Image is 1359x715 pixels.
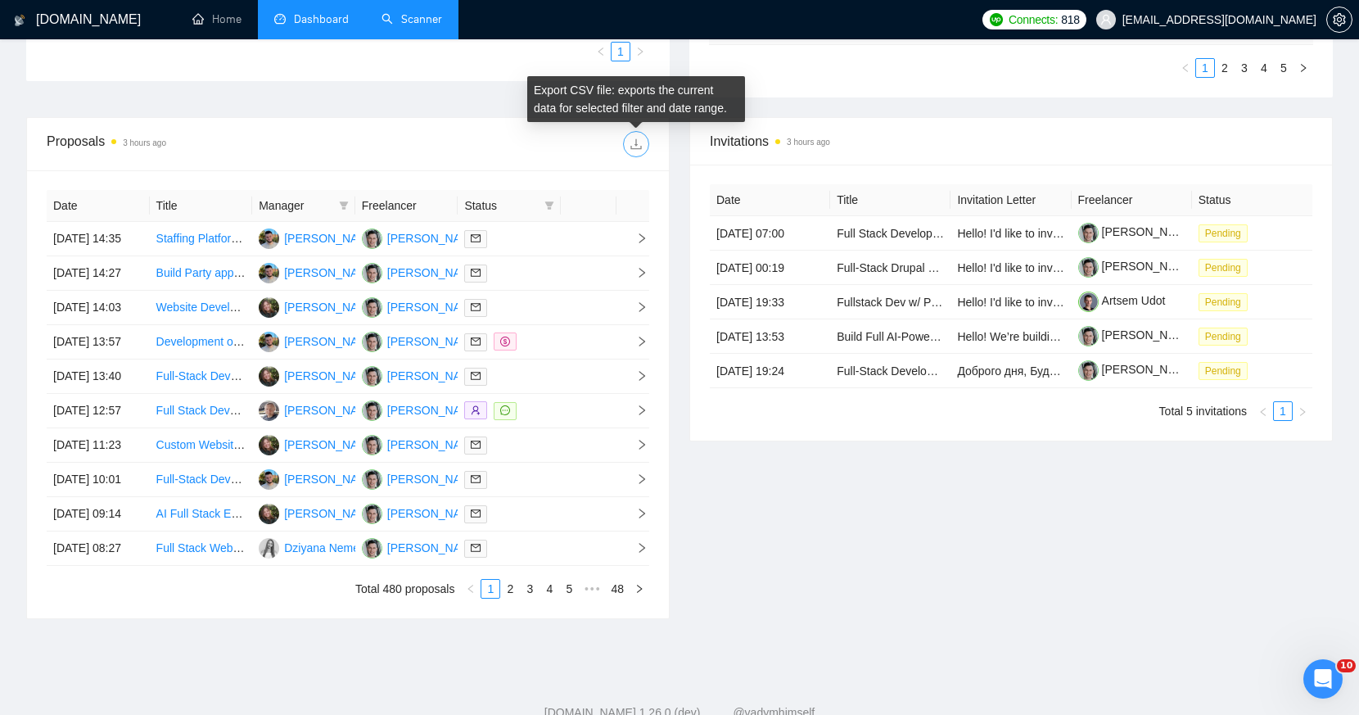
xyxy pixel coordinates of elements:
[1196,59,1214,77] a: 1
[1078,223,1099,243] img: c1Tebym3BND9d52IcgAhOjDIggZNrr93DrArCnDDhQCo9DNa2fMdUdlKkX3cX7l7jn
[1254,58,1274,78] li: 4
[259,506,378,519] a: HH[PERSON_NAME]
[150,222,253,256] td: Staffing Platform Development
[1199,364,1254,377] a: Pending
[1274,402,1292,420] a: 1
[362,334,481,347] a: YN[PERSON_NAME]
[837,296,982,309] a: Fullstack Dev w/ Python Exp
[1061,11,1079,29] span: 818
[1199,329,1254,342] a: Pending
[1009,11,1058,29] span: Connects:
[47,532,150,566] td: [DATE] 08:27
[284,539,368,557] div: Dziyana Nemets
[635,47,645,57] span: right
[957,364,1253,378] span: Доброго дня, Буду вдячний, якщо переглянете позицію.
[362,229,382,249] img: YN
[284,367,378,385] div: [PERSON_NAME]
[284,298,378,316] div: [PERSON_NAME]
[47,131,348,157] div: Proposals
[624,138,648,151] span: download
[387,367,481,385] div: [PERSON_NAME]
[362,231,481,244] a: YN[PERSON_NAME]
[362,300,481,313] a: YN[PERSON_NAME]
[259,403,378,416] a: WY[PERSON_NAME]
[1199,224,1248,242] span: Pending
[623,508,648,519] span: right
[47,291,150,325] td: [DATE] 14:03
[623,542,648,554] span: right
[461,579,481,599] button: left
[623,405,648,416] span: right
[1273,401,1293,421] li: 1
[471,233,481,243] span: mail
[710,285,830,319] td: [DATE] 19:33
[387,401,481,419] div: [PERSON_NAME]
[47,222,150,256] td: [DATE] 14:35
[14,7,25,34] img: logo
[611,42,630,61] li: 1
[259,332,279,352] img: AK
[274,13,286,25] span: dashboard
[623,233,648,244] span: right
[1327,13,1352,26] span: setting
[605,579,630,599] li: 48
[1199,362,1248,380] span: Pending
[606,580,629,598] a: 48
[192,12,242,26] a: homeHome
[1078,292,1099,312] img: c1IJnASR216B_qLKOdVHlFczQ1diiWdP6XTUU_Bde8sayunt74jRkDwX7Fkae-K6RX
[156,335,487,348] a: Development of GoFood - Food Delivery App Similar to UberEats
[1199,293,1248,311] span: Pending
[259,231,378,244] a: AK[PERSON_NAME]
[579,579,605,599] span: •••
[596,47,606,57] span: left
[47,497,150,532] td: [DATE] 09:14
[387,298,481,316] div: [PERSON_NAME]
[787,138,830,147] time: 3 hours ago
[150,325,253,360] td: Development of GoFood - Food Delivery App Similar to UberEats
[284,505,378,523] div: [PERSON_NAME]
[830,184,950,216] th: Title
[1293,401,1312,421] button: right
[284,401,378,419] div: [PERSON_NAME]
[1294,58,1313,78] li: Next Page
[1199,226,1254,239] a: Pending
[362,472,481,485] a: YN[PERSON_NAME]
[1258,407,1268,417] span: left
[830,285,950,319] td: Fullstack Dev w/ Python Exp
[481,580,499,598] a: 1
[500,405,510,415] span: message
[830,354,950,388] td: Full-Stack Developer for AI-Powered Product Catalog Processing & Semantic Search Tool
[1337,659,1356,672] span: 10
[1216,59,1234,77] a: 2
[362,297,382,318] img: YN
[382,12,442,26] a: searchScanner
[156,266,640,279] a: Build Party app (Mobile App + Admin Dashboard + Business Portal) — Full End-to-End Delivery
[630,579,649,599] button: right
[471,371,481,381] span: mail
[710,184,830,216] th: Date
[1199,259,1248,277] span: Pending
[623,301,648,313] span: right
[1255,59,1273,77] a: 4
[591,42,611,61] li: Previous Page
[837,227,1229,240] a: Full Stack Developer for AI-Powered User Interface and Document Extraction
[540,580,558,598] a: 4
[1199,328,1248,346] span: Pending
[156,541,289,554] a: Full Stack Web Developer
[259,435,279,455] img: HH
[123,138,166,147] time: 3 hours ago
[362,437,481,450] a: YN[PERSON_NAME]
[1298,407,1307,417] span: right
[612,43,630,61] a: 1
[634,584,644,594] span: right
[1275,59,1293,77] a: 5
[1078,294,1166,307] a: Artsem Udot
[259,197,332,215] span: Manager
[471,440,481,450] span: mail
[259,400,279,421] img: WY
[1072,184,1192,216] th: Freelancer
[471,337,481,346] span: mail
[150,360,253,394] td: Full-Stack Developer Needed for Accommodation Booking Site
[362,265,481,278] a: YN[PERSON_NAME]
[294,12,349,26] span: Dashboard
